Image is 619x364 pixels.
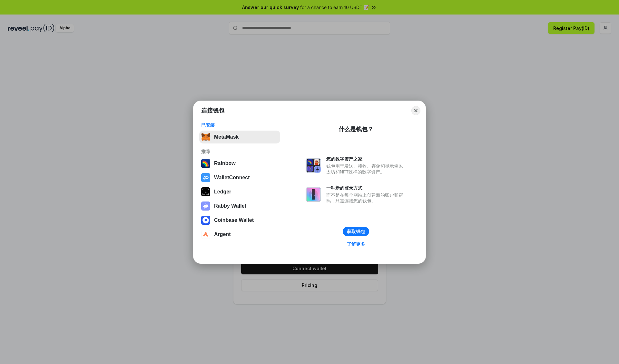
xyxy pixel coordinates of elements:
[306,187,321,202] img: svg+xml,%3Csvg%20xmlns%3D%22http%3A%2F%2Fwww.w3.org%2F2000%2Fsvg%22%20fill%3D%22none%22%20viewBox...
[199,200,280,212] button: Rabby Wallet
[214,161,236,166] div: Rainbow
[214,189,231,195] div: Ledger
[326,163,406,175] div: 钱包用于发送、接收、存储和显示像以太坊和NFT这样的数字资产。
[201,173,210,182] img: svg+xml,%3Csvg%20width%3D%2228%22%20height%3D%2228%22%20viewBox%3D%220%200%2028%2028%22%20fill%3D...
[201,107,224,114] h1: 连接钱包
[214,203,246,209] div: Rabby Wallet
[214,134,239,140] div: MetaMask
[214,231,231,237] div: Argent
[199,214,280,227] button: Coinbase Wallet
[214,217,254,223] div: Coinbase Wallet
[339,125,373,133] div: 什么是钱包？
[306,158,321,173] img: svg+xml,%3Csvg%20xmlns%3D%22http%3A%2F%2Fwww.w3.org%2F2000%2Fsvg%22%20fill%3D%22none%22%20viewBox...
[201,159,210,168] img: svg+xml,%3Csvg%20width%3D%22120%22%20height%3D%22120%22%20viewBox%3D%220%200%20120%20120%22%20fil...
[199,228,280,241] button: Argent
[347,229,365,234] div: 获取钱包
[326,192,406,204] div: 而不是在每个网站上创建新的账户和密码，只需连接您的钱包。
[411,106,420,115] button: Close
[326,156,406,162] div: 您的数字资产之家
[199,185,280,198] button: Ledger
[201,149,278,154] div: 推荐
[201,187,210,196] img: svg+xml,%3Csvg%20xmlns%3D%22http%3A%2F%2Fwww.w3.org%2F2000%2Fsvg%22%20width%3D%2228%22%20height%3...
[201,202,210,211] img: svg+xml,%3Csvg%20xmlns%3D%22http%3A%2F%2Fwww.w3.org%2F2000%2Fsvg%22%20fill%3D%22none%22%20viewBox...
[199,157,280,170] button: Rainbow
[199,131,280,143] button: MetaMask
[347,241,365,247] div: 了解更多
[201,230,210,239] img: svg+xml,%3Csvg%20width%3D%2228%22%20height%3D%2228%22%20viewBox%3D%220%200%2028%2028%22%20fill%3D...
[214,175,250,181] div: WalletConnect
[201,122,278,128] div: 已安装
[343,240,369,248] a: 了解更多
[199,171,280,184] button: WalletConnect
[201,133,210,142] img: svg+xml,%3Csvg%20fill%3D%22none%22%20height%3D%2233%22%20viewBox%3D%220%200%2035%2033%22%20width%...
[326,185,406,191] div: 一种新的登录方式
[343,227,369,236] button: 获取钱包
[201,216,210,225] img: svg+xml,%3Csvg%20width%3D%2228%22%20height%3D%2228%22%20viewBox%3D%220%200%2028%2028%22%20fill%3D...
